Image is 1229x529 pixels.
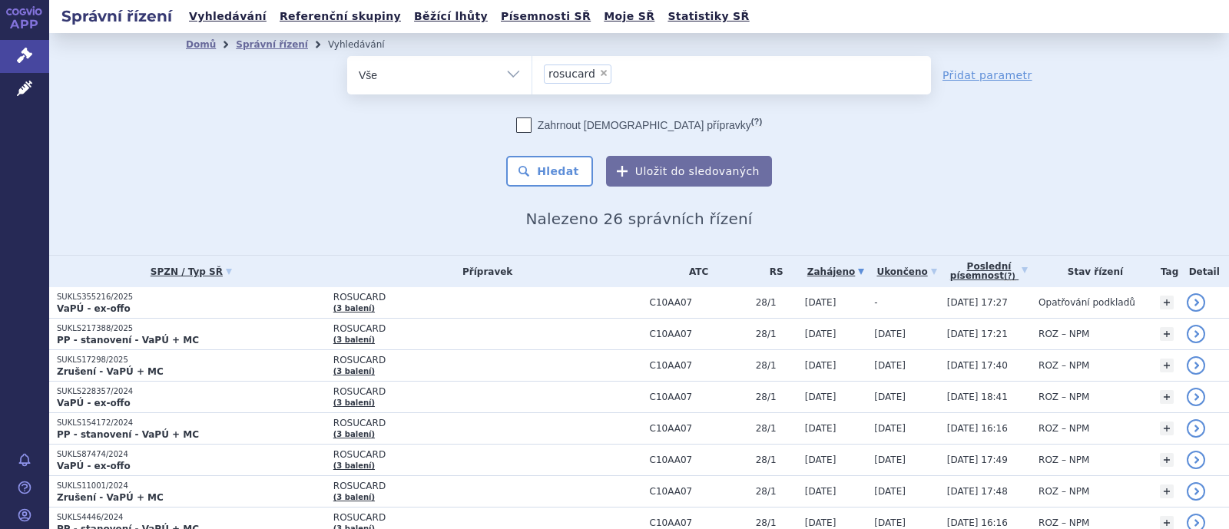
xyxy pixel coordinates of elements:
button: Hledat [506,156,593,187]
a: (3 balení) [333,461,375,470]
li: Vyhledávání [328,33,405,56]
a: (3 balení) [333,493,375,501]
a: (3 balení) [333,367,375,375]
span: [DATE] [874,455,906,465]
span: [DATE] [874,392,906,402]
a: + [1160,422,1174,435]
span: C10AA07 [650,517,748,528]
span: ROSUCARD [333,323,642,334]
span: C10AA07 [650,423,748,434]
span: [DATE] [805,392,836,402]
span: Nalezeno 26 správních řízení [525,210,752,228]
span: [DATE] [874,360,906,371]
a: Zahájeno [805,261,867,283]
h2: Správní řízení [49,5,184,27]
th: Stav řízení [1031,256,1152,287]
a: (3 balení) [333,336,375,344]
span: 28/1 [756,329,797,339]
span: C10AA07 [650,297,748,308]
a: Referenční skupiny [275,6,406,27]
p: SUKLS17298/2025 [57,355,326,365]
p: SUKLS154172/2024 [57,418,326,428]
span: ROSUCARD [333,449,642,460]
strong: Zrušení - VaPÚ + MC [57,492,164,503]
span: 28/1 [756,360,797,371]
span: C10AA07 [650,360,748,371]
span: 28/1 [756,392,797,402]
a: + [1160,296,1174,309]
span: [DATE] [805,486,836,497]
span: [DATE] 18:41 [947,392,1008,402]
strong: PP - stanovení - VaPÚ + MC [57,335,199,346]
span: [DATE] 17:48 [947,486,1008,497]
button: Uložit do sledovaných [606,156,772,187]
span: [DATE] 17:40 [947,360,1008,371]
span: C10AA07 [650,392,748,402]
span: ROSUCARD [333,418,642,428]
span: C10AA07 [650,486,748,497]
p: SUKLS355216/2025 [57,292,326,303]
span: 28/1 [756,486,797,497]
span: 28/1 [756,423,797,434]
a: Správní řízení [236,39,308,50]
a: (3 balení) [333,304,375,312]
a: (3 balení) [333,430,375,438]
input: rosucard [616,64,624,83]
p: SUKLS87474/2024 [57,449,326,460]
a: + [1160,453,1174,467]
p: SUKLS217388/2025 [57,323,326,334]
strong: VaPÚ - ex-offo [57,303,131,314]
span: ROSUCARD [333,292,642,303]
span: [DATE] 17:49 [947,455,1008,465]
a: Ukončeno [874,261,939,283]
span: [DATE] [805,360,836,371]
strong: PP - stanovení - VaPÚ + MC [57,429,199,440]
a: detail [1187,356,1205,375]
th: Tag [1152,256,1180,287]
strong: Zrušení - VaPÚ + MC [57,366,164,377]
a: Přidat parametr [942,68,1032,83]
abbr: (?) [751,117,762,127]
p: SUKLS228357/2024 [57,386,326,397]
a: (3 balení) [333,398,375,407]
span: ROZ – NPM [1039,455,1089,465]
span: 28/1 [756,297,797,308]
span: ROSUCARD [333,512,642,523]
abbr: (?) [1004,272,1015,281]
span: ROZ – NPM [1039,329,1089,339]
span: - [874,297,877,308]
th: ATC [642,256,748,287]
a: + [1160,327,1174,341]
a: detail [1187,388,1205,406]
span: [DATE] 17:21 [947,329,1008,339]
span: [DATE] [805,423,836,434]
span: 28/1 [756,517,797,528]
span: [DATE] [874,486,906,497]
a: Vyhledávání [184,6,271,27]
a: Písemnosti SŘ [496,6,595,27]
span: [DATE] [874,329,906,339]
a: detail [1187,482,1205,501]
th: RS [748,256,797,287]
a: SPZN / Typ SŘ [57,261,326,283]
span: ROZ – NPM [1039,423,1089,434]
a: + [1160,359,1174,372]
a: Moje SŘ [599,6,659,27]
span: ROZ – NPM [1039,392,1089,402]
span: ROSUCARD [333,481,642,491]
strong: VaPÚ - ex-offo [57,398,131,408]
span: ROZ – NPM [1039,486,1089,497]
span: C10AA07 [650,455,748,465]
th: Přípravek [326,256,642,287]
a: detail [1187,419,1205,438]
span: ROSUCARD [333,386,642,397]
span: [DATE] 16:16 [947,423,1008,434]
span: ROSUCARD [333,355,642,365]
span: C10AA07 [650,329,748,339]
a: Statistiky SŘ [663,6,754,27]
span: [DATE] 17:27 [947,297,1008,308]
th: Detail [1179,256,1229,287]
span: rosucard [548,68,595,79]
span: [DATE] [805,329,836,339]
a: Domů [186,39,216,50]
